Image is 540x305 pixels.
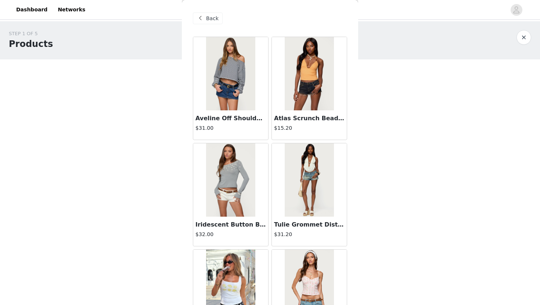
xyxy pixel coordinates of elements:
[53,1,90,18] a: Networks
[285,143,334,217] img: Tulie Grommet Distressed Denim Shorts
[9,37,53,51] h1: Products
[285,37,334,110] img: Atlas Scrunch Bead Halter Top
[206,37,255,110] img: Aveline Off Shoulder Light Sweatshirt
[206,143,255,217] img: Iridescent Button Boat Neck Top
[206,15,219,22] span: Back
[195,124,266,132] h4: $31.00
[195,231,266,238] h4: $32.00
[274,231,345,238] h4: $31.20
[9,30,53,37] div: STEP 1 OF 5
[12,1,52,18] a: Dashboard
[274,114,345,123] h3: Atlas Scrunch Bead Halter Top
[195,220,266,229] h3: Iridescent Button Boat Neck Top
[513,4,520,16] div: avatar
[274,124,345,132] h4: $15.20
[274,220,345,229] h3: Tulie Grommet Distressed Denim Shorts
[195,114,266,123] h3: Aveline Off Shoulder Light Sweatshirt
